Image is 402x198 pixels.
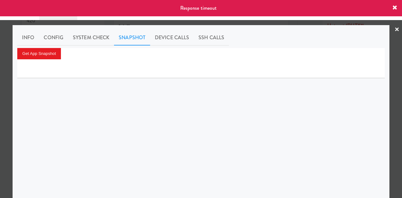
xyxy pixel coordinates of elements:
button: Get App Snapshot [17,48,61,59]
a: × [394,20,399,40]
a: Snapshot [114,30,150,45]
span: Response timeout [180,4,217,12]
a: Config [39,30,68,45]
a: SSH Calls [194,30,229,45]
a: Device Calls [150,30,194,45]
a: Info [17,30,39,45]
a: System Check [68,30,114,45]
